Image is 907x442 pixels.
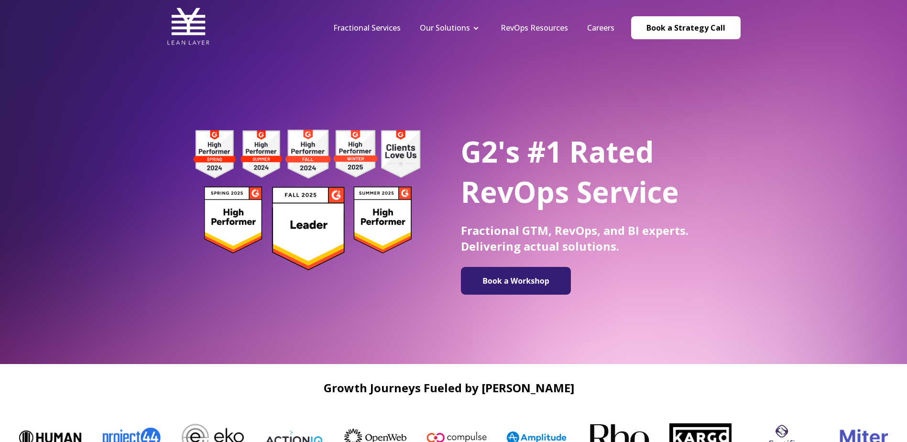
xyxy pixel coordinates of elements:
[167,5,210,48] img: Lean Layer Logo
[631,16,741,39] a: Book a Strategy Call
[501,22,568,33] a: RevOps Resources
[176,127,437,273] img: g2 badges
[461,222,688,254] span: Fractional GTM, RevOps, and BI experts. Delivering actual solutions.
[466,271,566,291] img: Book a Workshop
[10,381,888,394] h2: Growth Journeys Fueled by [PERSON_NAME]
[420,22,470,33] a: Our Solutions
[461,132,679,211] span: G2's #1 Rated RevOps Service
[333,22,401,33] a: Fractional Services
[324,22,624,33] div: Navigation Menu
[587,22,614,33] a: Careers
